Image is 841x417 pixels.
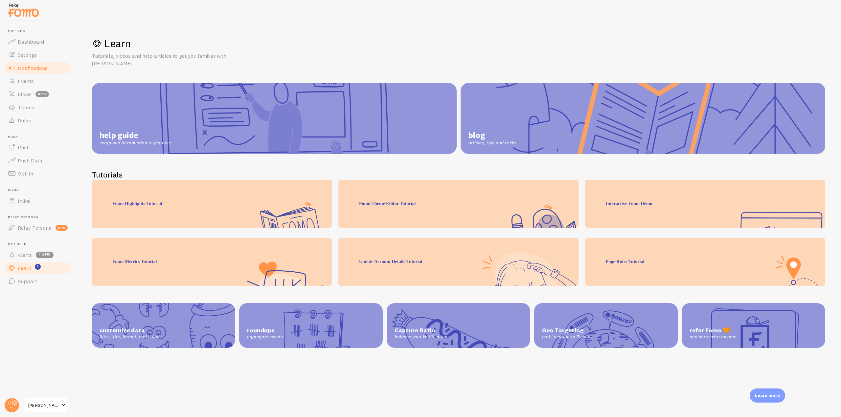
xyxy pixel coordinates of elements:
div: Page Rules Tutorial [585,238,825,286]
a: Theme [4,101,72,114]
svg: <p>Watch New Feature Tutorials!</p> [35,264,41,270]
div: Fomo Metrics Tutorial [92,238,332,286]
span: Opt-In [18,170,33,177]
span: Flows [18,91,32,97]
p: Learn more [755,392,780,399]
span: Pop-ups [8,29,72,33]
span: add Location to Events [542,334,670,340]
span: Notifications [18,65,48,71]
a: Push Data [4,154,72,167]
span: Support [18,278,37,284]
div: Update Account Details Tutorial [338,238,579,286]
span: aggregate events [247,334,375,340]
img: fomo-relay-logo-orange.svg [7,2,40,18]
a: Opt-In [4,167,72,180]
a: Settings [4,48,72,61]
span: balance your Notifications [395,334,522,340]
span: refer Fomo 🧡 [690,327,817,334]
span: customize data [100,327,227,334]
span: Push [18,144,30,151]
span: Alerts [18,252,32,258]
div: Fomo Highlights Tutorial [92,180,332,228]
a: Alerts 1 new [4,248,72,261]
span: [PERSON_NAME] [28,401,59,409]
p: Tutorials, videos and help articles to get you familiar with [PERSON_NAME] [92,52,249,67]
span: Relay Persona [18,224,52,231]
a: help guide setup and introduction to features [92,83,457,154]
span: help guide [100,130,171,140]
a: Learn [4,261,72,275]
span: Theme [18,104,34,111]
span: Rules [18,117,31,124]
span: Events [18,78,34,84]
a: Notifications [4,61,72,74]
span: Inline [18,198,31,204]
span: Capture Ratio [395,327,522,334]
a: Inline [4,194,72,207]
span: 1 new [36,252,54,258]
span: Inline [8,188,72,192]
span: articles, tips and tricks [468,140,516,146]
span: Dashboard [18,38,44,45]
span: Settings [18,52,37,58]
div: Interactive Fomo Demo [585,180,825,228]
a: Dashboard [4,35,72,48]
span: Push [8,135,72,139]
span: new [56,225,68,231]
span: Relay Persona [8,215,72,219]
a: Flows beta [4,88,72,101]
a: Push [4,141,72,154]
span: roundups [247,327,375,334]
span: blog [468,130,516,140]
div: Learn more [750,388,785,403]
span: Learn [18,265,31,271]
a: Support [4,275,72,288]
h2: Tutorials [92,170,825,180]
span: setup and introduction to features [100,140,171,146]
h1: Learn [92,37,825,50]
a: [PERSON_NAME] [24,397,68,413]
a: Rules [4,114,72,127]
a: Events [4,74,72,88]
span: filter, trim, format, add color, ... [100,334,227,340]
a: Relay Persona new [4,221,72,234]
span: Get Help [8,242,72,246]
a: blog articles, tips and tricks [461,83,826,154]
span: Geo Targeting [542,327,670,334]
span: and earn extra income [690,334,817,340]
span: Push Data [18,157,42,164]
div: Fomo Theme Editor Tutorial [338,180,579,228]
span: beta [35,91,49,97]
